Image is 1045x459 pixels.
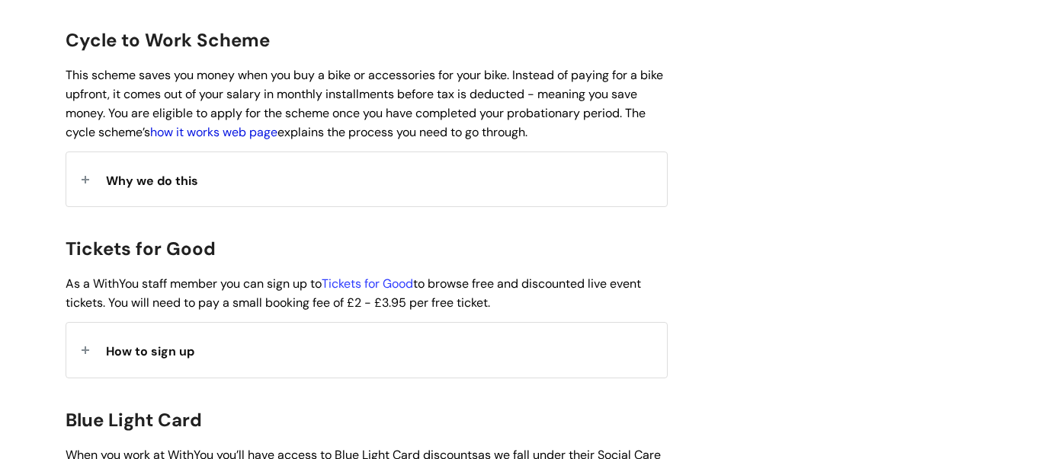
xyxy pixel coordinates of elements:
span: Blue Light Card [66,408,202,432]
a: how it works web page [150,124,277,140]
span: Why we do this [106,173,198,189]
span: Tickets for Good [66,237,216,260]
span: Cycle to Work Scheme [66,28,270,52]
span: As a WithYou staff member you can sign up to to browse free and discounted live event tickets. Yo... [66,276,641,311]
span: How to sign up [106,343,194,359]
span: This scheme saves you money when you buy a bike or accessories for your bike. Instead of paying f... [66,67,663,139]
a: Tickets for Good [322,276,413,292]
